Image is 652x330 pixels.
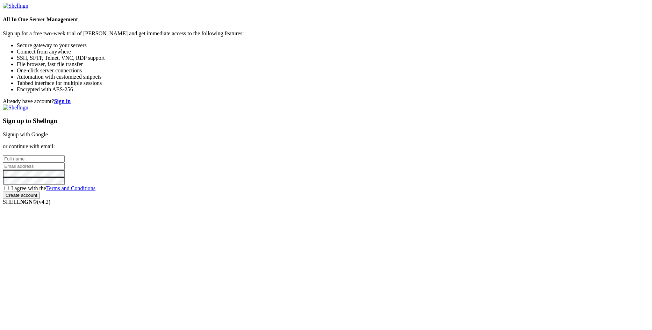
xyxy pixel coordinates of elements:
[17,67,649,74] li: One-click server connections
[3,192,40,199] input: Create account
[11,185,95,191] span: I agree with the
[17,86,649,93] li: Encrypted with AES-256
[3,16,649,23] h4: All In One Server Management
[17,74,649,80] li: Automation with customized snippets
[3,117,649,125] h3: Sign up to Shellngn
[17,61,649,67] li: File browser, fast file transfer
[3,155,65,163] input: Full name
[17,49,649,55] li: Connect from anywhere
[3,3,28,9] img: Shellngn
[20,199,33,205] b: NGN
[3,30,649,37] p: Sign up for a free two-week trial of [PERSON_NAME] and get immediate access to the following feat...
[3,105,28,111] img: Shellngn
[37,199,51,205] span: 4.2.0
[3,98,649,105] div: Already have account?
[17,42,649,49] li: Secure gateway to your servers
[46,185,95,191] a: Terms and Conditions
[3,143,649,150] p: or continue with email:
[17,55,649,61] li: SSH, SFTP, Telnet, VNC, RDP support
[4,186,9,190] input: I agree with theTerms and Conditions
[3,199,50,205] span: SHELL ©
[17,80,649,86] li: Tabbed interface for multiple sessions
[54,98,71,104] a: Sign in
[3,131,48,137] a: Signup with Google
[3,163,65,170] input: Email address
